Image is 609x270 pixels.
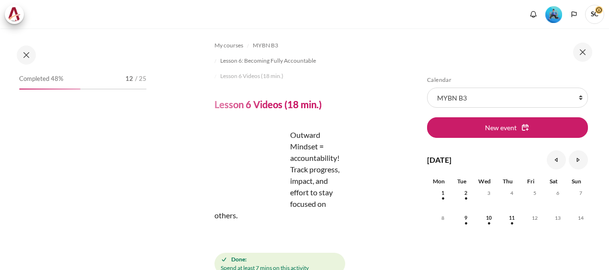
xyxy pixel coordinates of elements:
a: Lesson 6 Videos (18 min.) [220,70,283,82]
span: 15 [436,236,450,250]
span: Mon [433,178,445,185]
nav: Navigation bar [214,38,347,84]
span: Thu [503,178,513,185]
span: 4 [505,186,519,200]
button: New event [427,117,588,137]
span: 21 [574,236,588,250]
span: My courses [214,41,243,50]
div: Show notification window with no new notifications [526,7,541,22]
span: 5 [528,186,542,200]
img: dsffd [214,129,286,201]
button: Languages [567,7,581,22]
span: Wed [478,178,491,185]
a: Tuesday, 2 September events [459,190,473,196]
span: Lesson 6: Becoming Fully Accountable [220,56,316,65]
img: Level #3 [545,6,562,23]
a: MYBN B3 [253,40,278,51]
span: 7 [574,186,588,200]
a: User menu [585,5,604,24]
p: Outward Mindset = accountability! Track progress, impact, and effort to stay focused on others. [214,129,347,221]
span: 1 [436,186,450,200]
span: 12 [125,74,133,84]
a: Wednesday, 10 September events [482,215,496,221]
span: 12 [528,211,542,225]
a: Tuesday, 9 September events [459,215,473,221]
a: Architeck Architeck [5,5,29,24]
span: 19 [528,236,542,250]
span: 16 [459,236,473,250]
span: SC [585,5,604,24]
span: 20 [551,236,565,250]
span: 10 [482,211,496,225]
a: My courses [214,40,243,51]
span: Lesson 6 Videos (18 min.) [220,72,283,80]
h5: Calendar [427,76,588,84]
span: 2 [459,186,473,200]
span: 3 [482,186,496,200]
span: 9 [459,211,473,225]
span: 11 [505,211,519,225]
h4: Lesson 6 Videos (18 min.) [214,98,322,111]
div: Level #3 [545,5,562,23]
span: New event [485,123,517,133]
a: Thursday, 11 September events [505,215,519,221]
strong: Done: [231,255,247,264]
span: 8 [436,211,450,225]
span: Fri [527,178,534,185]
span: 18 [505,236,519,250]
a: Lesson 6: Becoming Fully Accountable [220,55,316,67]
span: Sun [572,178,581,185]
span: Sat [550,178,558,185]
span: 6 [551,186,565,200]
span: / 25 [135,74,147,84]
span: Completed 48% [19,74,63,84]
h4: [DATE] [427,154,451,166]
span: 14 [574,211,588,225]
span: Tue [457,178,466,185]
span: 13 [551,211,565,225]
span: MYBN B3 [253,41,278,50]
img: Architeck [8,7,21,22]
span: 17 [482,236,496,250]
a: Level #3 [541,5,566,23]
a: Monday, 1 September events [436,190,450,196]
